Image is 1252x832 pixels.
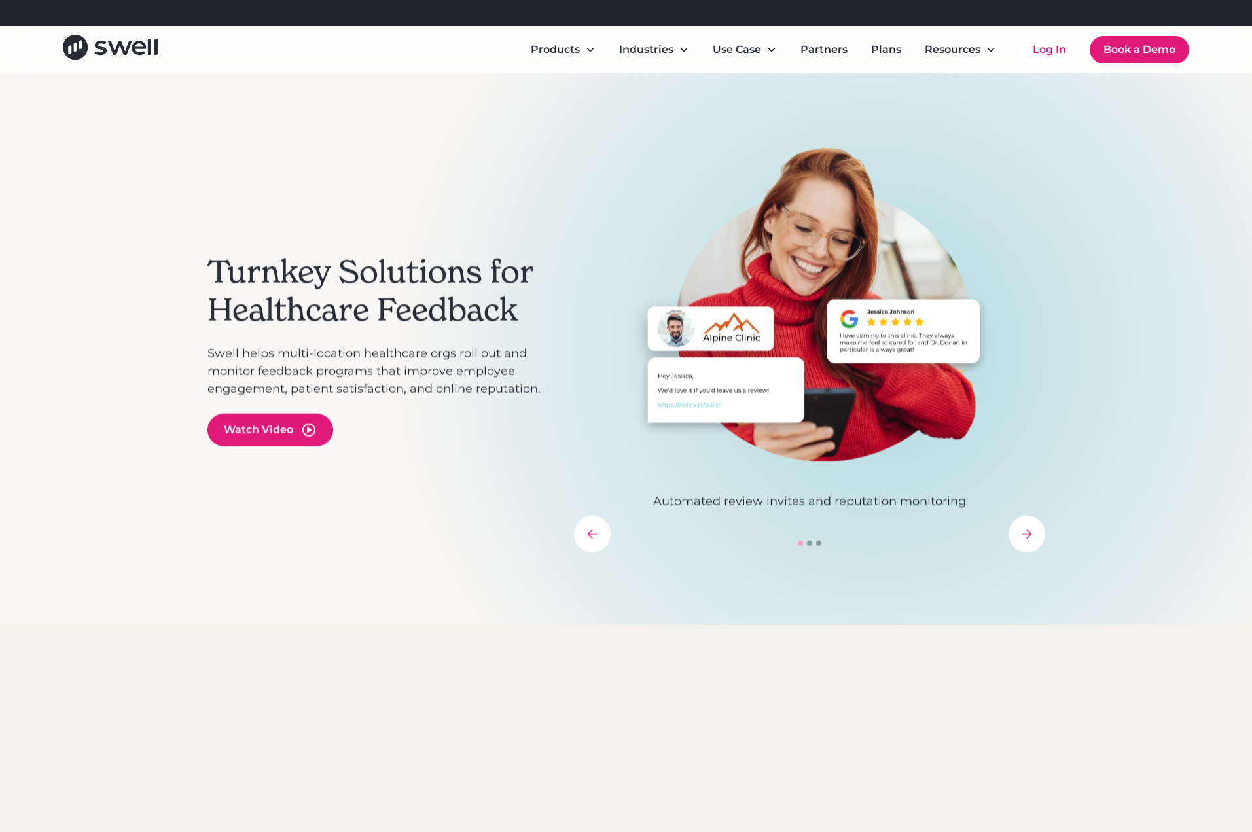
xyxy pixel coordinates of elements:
div: Resources [914,37,1007,63]
div: 1 of 3 [574,147,1045,511]
a: Book a Demo [1090,36,1189,63]
a: open lightbox [207,413,333,446]
div: Watch Video [224,422,293,437]
a: Log In [1020,37,1079,63]
div: Industries [609,37,700,63]
div: carousel [574,147,1045,552]
a: Partners [790,37,858,63]
div: Use Case [713,42,761,58]
div: Show slide 1 of 3 [798,541,803,546]
div: Show slide 3 of 3 [816,541,821,546]
div: Resources [925,42,980,58]
a: home [63,35,158,64]
div: previous slide [574,516,611,552]
p: Swell helps multi-location healthcare orgs roll out and monitor feedback programs that improve em... [207,344,561,397]
h2: Turnkey Solutions for Healthcare Feedback [207,253,561,329]
div: Products [531,42,580,58]
p: Automated review invites and reputation monitoring [574,493,1045,511]
div: Show slide 2 of 3 [807,541,812,546]
div: Products [520,37,606,63]
div: next slide [1009,516,1045,552]
div: Use Case [702,37,787,63]
div: Industries [619,42,673,58]
a: Plans [861,37,912,63]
